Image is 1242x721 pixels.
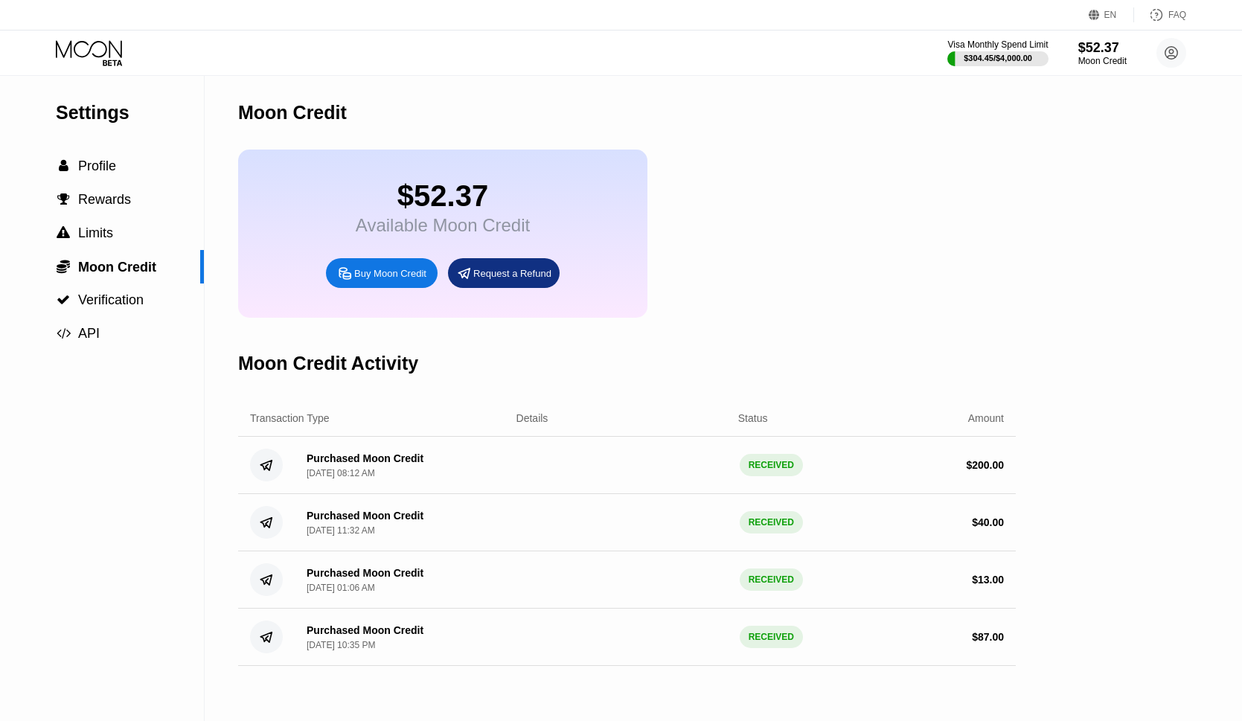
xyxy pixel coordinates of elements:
span: Verification [78,292,144,307]
div: $52.37 [1078,40,1127,56]
div: Details [516,412,548,424]
div:  [56,159,71,173]
div: Moon Credit [238,102,347,124]
div:  [56,226,71,240]
div: RECEIVED [740,626,803,648]
span:  [57,327,71,340]
div: $ 200.00 [966,459,1004,471]
div: RECEIVED [740,511,803,533]
div: Moon Credit Activity [238,353,418,374]
div: FAQ [1134,7,1186,22]
div: $304.45 / $4,000.00 [964,54,1032,63]
div: $ 40.00 [972,516,1004,528]
div: Amount [968,412,1004,424]
span: Moon Credit [78,260,156,275]
div: Settings [56,102,204,124]
div: Moon Credit [1078,56,1127,66]
div: Buy Moon Credit [326,258,438,288]
span: Rewards [78,192,131,207]
span:  [57,293,70,307]
div: Purchased Moon Credit [307,567,423,579]
div:  [56,327,71,340]
div: Status [738,412,768,424]
span: Profile [78,158,116,173]
div: Visa Monthly Spend Limit [947,39,1048,50]
span:  [57,193,70,206]
span:  [59,159,68,173]
div: Visa Monthly Spend Limit$304.45/$4,000.00 [947,39,1048,66]
div: $ 87.00 [972,631,1004,643]
div: Buy Moon Credit [354,267,426,280]
div: Request a Refund [448,258,560,288]
div: $52.37Moon Credit [1078,40,1127,66]
div: EN [1089,7,1134,22]
div:  [56,193,71,206]
div: $52.37 [356,179,530,213]
div: $ 13.00 [972,574,1004,586]
div: [DATE] 11:32 AM [307,525,375,536]
div: Purchased Moon Credit [307,510,423,522]
div: Request a Refund [473,267,551,280]
div: RECEIVED [740,454,803,476]
span:  [57,259,70,274]
div: [DATE] 08:12 AM [307,468,375,478]
span:  [57,226,70,240]
div: [DATE] 10:35 PM [307,640,375,650]
div: Purchased Moon Credit [307,624,423,636]
div: [DATE] 01:06 AM [307,583,375,593]
span: Limits [78,225,113,240]
div:  [56,293,71,307]
div: FAQ [1168,10,1186,20]
div: Transaction Type [250,412,330,424]
div: EN [1104,10,1117,20]
div: RECEIVED [740,568,803,591]
div: Available Moon Credit [356,215,530,236]
div: Purchased Moon Credit [307,452,423,464]
div:  [56,259,71,274]
span: API [78,326,100,341]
